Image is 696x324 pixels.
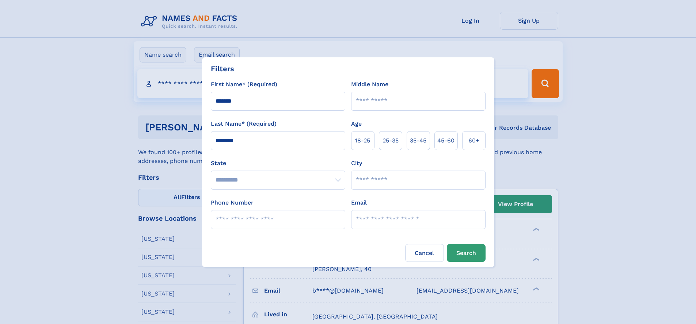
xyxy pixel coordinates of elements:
[383,136,399,145] span: 25‑35
[351,80,388,89] label: Middle Name
[211,63,234,74] div: Filters
[211,198,254,207] label: Phone Number
[211,80,277,89] label: First Name* (Required)
[351,159,362,168] label: City
[211,159,345,168] label: State
[447,244,486,262] button: Search
[355,136,370,145] span: 18‑25
[468,136,479,145] span: 60+
[211,119,277,128] label: Last Name* (Required)
[351,119,362,128] label: Age
[410,136,426,145] span: 35‑45
[405,244,444,262] label: Cancel
[437,136,455,145] span: 45‑60
[351,198,367,207] label: Email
